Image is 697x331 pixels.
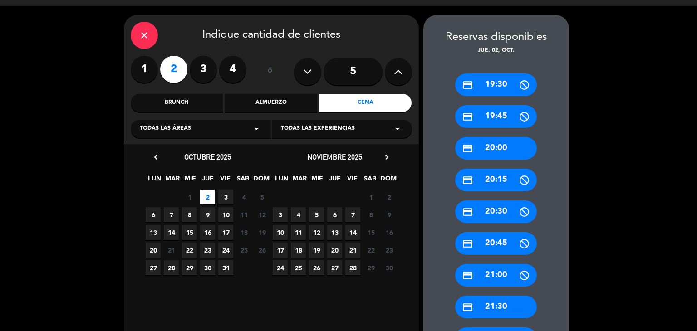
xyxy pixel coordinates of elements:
span: 14 [345,225,360,240]
i: chevron_right [382,152,392,162]
span: 17 [218,225,233,240]
span: 23 [382,243,397,258]
span: 11 [236,207,251,222]
div: 20:15 [455,169,537,191]
span: 28 [345,260,360,275]
label: 1 [131,56,158,83]
div: Brunch [131,94,223,112]
div: Almuerzo [225,94,317,112]
span: 21 [164,243,179,258]
span: 29 [182,260,197,275]
span: Todas las áreas [140,124,191,133]
span: 12 [255,207,270,222]
span: SAB [236,173,250,188]
i: close [139,30,150,41]
span: 26 [309,260,324,275]
span: 18 [291,243,306,258]
span: MAR [292,173,307,188]
div: 19:45 [455,105,537,128]
span: 25 [236,243,251,258]
span: 4 [291,207,306,222]
span: JUE [200,173,215,188]
span: DOM [253,173,268,188]
span: 18 [236,225,251,240]
span: 21 [345,243,360,258]
span: 11 [291,225,306,240]
span: 1 [363,190,378,204]
span: 6 [327,207,342,222]
span: Todas las experiencias [281,124,355,133]
i: credit_card [462,79,473,91]
i: credit_card [462,302,473,313]
span: MIE [309,173,324,188]
span: LUN [147,173,162,188]
i: credit_card [462,238,473,249]
i: credit_card [462,270,473,281]
span: 25 [291,260,306,275]
span: 12 [309,225,324,240]
i: credit_card [462,143,473,154]
div: Cena [319,94,412,112]
span: 5 [309,207,324,222]
span: 17 [273,243,288,258]
div: ó [255,56,285,88]
span: 10 [218,207,233,222]
span: VIE [218,173,233,188]
span: 13 [146,225,161,240]
i: chevron_left [151,152,161,162]
span: 22 [363,243,378,258]
span: 9 [200,207,215,222]
span: 24 [273,260,288,275]
span: 6 [146,207,161,222]
span: 27 [327,260,342,275]
span: 8 [182,207,197,222]
span: 13 [327,225,342,240]
i: credit_card [462,111,473,122]
div: 21:30 [455,296,537,318]
span: 8 [363,207,378,222]
span: VIE [345,173,360,188]
span: noviembre 2025 [307,152,362,161]
span: 3 [218,190,233,204]
span: 16 [200,225,215,240]
span: 19 [309,243,324,258]
span: MIE [182,173,197,188]
span: 24 [218,243,233,258]
span: 22 [182,243,197,258]
span: SAB [363,173,378,188]
span: 4 [236,190,251,204]
span: 19 [255,225,270,240]
div: Indique cantidad de clientes [131,22,412,49]
span: 20 [146,243,161,258]
i: arrow_drop_down [392,123,403,134]
span: 16 [382,225,397,240]
span: 3 [273,207,288,222]
i: credit_card [462,206,473,218]
div: 20:30 [455,200,537,223]
div: 19:30 [455,73,537,96]
label: 4 [219,56,246,83]
span: 23 [200,243,215,258]
label: 3 [190,56,217,83]
span: 29 [363,260,378,275]
span: 15 [182,225,197,240]
span: octubre 2025 [184,152,231,161]
span: JUE [327,173,342,188]
span: 2 [382,190,397,204]
div: 21:00 [455,264,537,287]
span: 31 [218,260,233,275]
div: 20:45 [455,232,537,255]
span: 28 [164,260,179,275]
div: jue. 02, oct. [423,46,569,55]
span: 7 [345,207,360,222]
div: Reservas disponibles [423,29,569,46]
span: LUN [274,173,289,188]
div: 20:00 [455,137,537,160]
span: 30 [382,260,397,275]
span: 27 [146,260,161,275]
span: 20 [327,243,342,258]
span: 10 [273,225,288,240]
span: 26 [255,243,270,258]
span: 15 [363,225,378,240]
span: MAR [165,173,180,188]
